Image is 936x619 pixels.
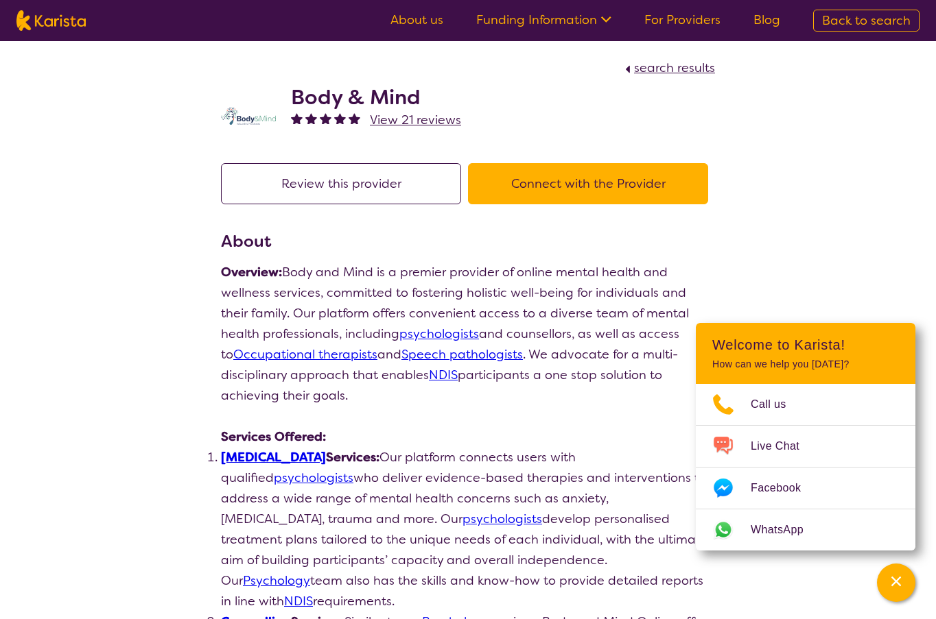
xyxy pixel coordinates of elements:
span: Call us [751,394,803,415]
img: fullstar [334,112,346,124]
p: Body and Mind is a premier provider of online mental health and wellness services, committed to f... [221,262,715,406]
a: search results [622,60,715,76]
strong: Services: [221,449,379,465]
div: Channel Menu [696,323,915,550]
img: fullstar [305,112,317,124]
a: Occupational therapists [233,346,377,363]
img: Karista logo [16,10,86,31]
a: psychologists [274,470,353,486]
span: View 21 reviews [370,112,461,128]
a: Web link opens in a new tab. [696,509,915,550]
a: Funding Information [476,12,611,28]
span: WhatsApp [751,520,820,540]
a: About us [390,12,443,28]
a: NDIS [429,367,458,383]
strong: Services Offered: [221,428,326,445]
img: fullstar [349,112,360,124]
ul: Choose channel [696,384,915,550]
span: search results [634,60,715,76]
a: Psychology [243,572,310,589]
span: Back to search [822,12,911,29]
a: Connect with the Provider [468,175,715,192]
button: Review this provider [221,163,461,204]
li: Our platform connects users with qualified who deliver evidence-based therapies and interventions... [221,447,715,611]
a: Review this provider [221,175,468,192]
img: fullstar [291,112,303,124]
strong: Overview: [221,264,282,280]
h3: About [221,229,715,254]
a: Speech pathologists [401,346,523,363]
a: psychologists [463,511,542,527]
img: qmpolprhjdhzpcuekzqg.svg [221,107,276,125]
span: Facebook [751,478,817,498]
a: psychologists [399,326,479,342]
a: Back to search [813,10,920,32]
h2: Welcome to Karista! [712,337,899,353]
h2: Body & Mind [291,85,461,110]
button: Connect with the Provider [468,163,708,204]
a: For Providers [644,12,721,28]
button: Channel Menu [877,563,915,602]
img: fullstar [320,112,331,124]
p: How can we help you [DATE]? [712,359,899,370]
a: [MEDICAL_DATA] [221,449,326,465]
a: View 21 reviews [370,110,461,130]
a: Blog [753,12,780,28]
a: NDIS [284,593,313,609]
span: Live Chat [751,436,816,457]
